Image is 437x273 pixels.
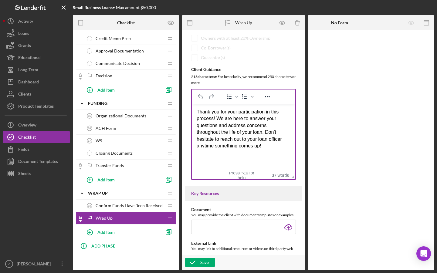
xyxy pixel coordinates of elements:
[5,5,99,32] div: Thank you for your participation in this process! Please feel free to reach out at any point duri...
[97,226,115,238] div: Add Item
[192,104,295,172] iframe: Rich Text Area
[331,20,348,25] b: No Form
[96,151,133,156] span: Closing Documents
[235,20,252,25] div: Wrap Up
[18,52,41,65] div: Educational
[18,88,31,102] div: Clients
[191,246,296,258] div: You may link to additional resources or videos on third party web sites.
[18,131,36,145] div: Checklist
[3,39,70,52] button: Grants
[191,191,296,196] div: Key Resources
[195,93,206,101] button: Undo
[117,20,135,25] b: Checklist
[88,191,164,196] div: Wrap up
[3,155,70,167] button: Document Templates
[97,84,115,96] div: Add Item
[76,240,176,252] button: ADD PHASE
[200,258,209,267] div: Save
[3,167,70,180] button: Sheets
[96,61,140,66] span: Communicate Decision
[73,5,113,10] b: Small Business Loans
[3,52,70,64] button: Educational
[18,27,29,41] div: Loans
[73,5,156,10] div: • Max amount $50,000
[88,114,91,117] tspan: 15
[3,76,70,88] button: Dashboard
[191,67,296,72] div: Client Guidance
[262,93,273,101] button: Reveal or hide additional toolbar items
[96,49,144,53] span: Approval Documentation
[8,262,10,266] text: VI
[416,246,431,261] div: Open Intercom Messenger
[3,258,70,270] button: VI[PERSON_NAME]
[96,138,102,143] span: W9
[3,88,70,100] button: Clients
[5,5,99,32] body: Rich Text Area. Press ALT-0 for help.
[82,226,161,238] button: Add Item
[191,241,296,246] div: External Link
[3,143,70,155] button: Fields
[185,258,215,267] button: Save
[18,155,58,169] div: Document Templates
[18,39,31,53] div: Grants
[96,113,146,118] span: Organizational Documents
[88,127,91,130] tspan: 16
[18,167,31,181] div: Sheets
[82,174,161,186] button: Add Item
[18,64,38,77] div: Long-Term
[272,170,289,180] button: 37 words
[96,216,113,221] span: Wrap Up
[191,74,296,86] div: For best clarity, we recommend 250 characters or more.
[82,84,161,96] button: Add Item
[3,27,70,39] button: Loans
[289,172,295,179] div: Press the Up and Down arrow keys to resize the editor.
[3,64,70,76] button: Long-Term
[191,212,296,218] div: You may provide the client with document templates or examples.
[96,126,116,131] span: ACH Form
[206,93,216,101] button: Redo
[96,203,163,208] span: Confirm Funds Have Been Received
[96,36,131,41] span: Credit Memo Prep
[91,243,115,248] b: ADD PHASE
[18,100,54,114] div: Product Templates
[88,204,91,207] tspan: 18
[88,101,164,106] div: Funding
[224,93,239,101] div: Bullet list
[3,119,70,131] button: Overview
[18,76,39,89] div: Dashboard
[226,170,257,180] div: Press ⌥0 for help
[88,139,91,142] tspan: 17
[191,207,296,212] div: Document
[201,55,225,60] div: Guarantor(s)
[97,174,115,185] div: Add Item
[3,131,70,143] button: Checklist
[18,143,29,157] div: Fields
[18,119,36,133] div: Overview
[201,45,231,50] div: Co-Borrower(s)
[3,100,70,112] button: Product Templates
[191,74,217,79] b: 218 character s •
[3,15,70,27] button: Activity
[15,258,55,271] div: [PERSON_NAME]
[239,93,255,101] div: Numbered list
[96,163,124,168] span: Transfer Funds
[201,36,270,41] div: Owners with at least 20% Ownership
[18,15,33,29] div: Activity
[96,73,112,78] span: Decision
